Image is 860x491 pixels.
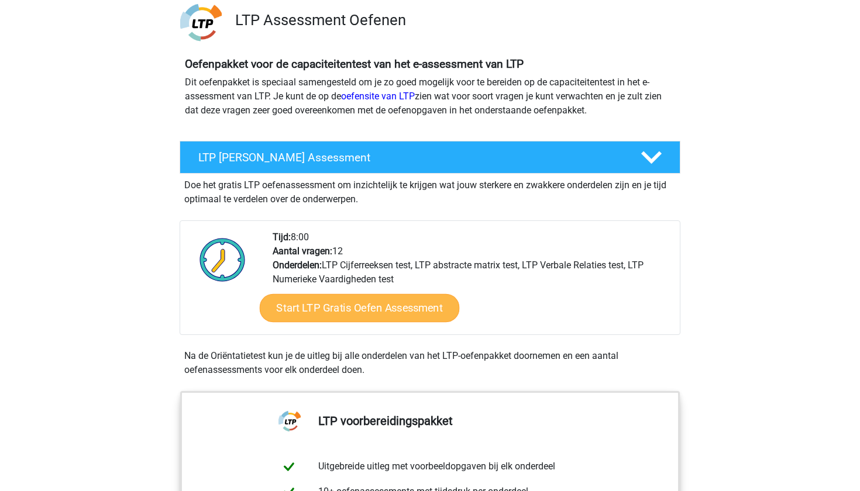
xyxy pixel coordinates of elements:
[193,230,252,289] img: Klok
[273,231,291,243] b: Tijd:
[180,349,680,377] div: Na de Oriëntatietest kun je de uitleg bij alle onderdelen van het LTP-oefenpakket doornemen en ee...
[235,11,671,29] h3: LTP Assessment Oefenen
[180,2,222,43] img: ltp.png
[341,91,415,102] a: oefensite van LTP
[180,174,680,206] div: Doe het gratis LTP oefenassessment om inzichtelijk te krijgen wat jouw sterkere en zwakkere onder...
[185,57,524,71] b: Oefenpakket voor de capaciteitentest van het e-assessment van LTP
[198,151,622,164] h4: LTP [PERSON_NAME] Assessment
[260,294,460,322] a: Start LTP Gratis Oefen Assessment
[175,141,685,174] a: LTP [PERSON_NAME] Assessment
[273,260,322,271] b: Onderdelen:
[185,75,675,117] p: Dit oefenpakket is speciaal samengesteld om je zo goed mogelijk voor te bereiden op de capaciteit...
[273,245,332,257] b: Aantal vragen:
[264,230,679,334] div: 8:00 12 LTP Cijferreeksen test, LTP abstracte matrix test, LTP Verbale Relaties test, LTP Numerie...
